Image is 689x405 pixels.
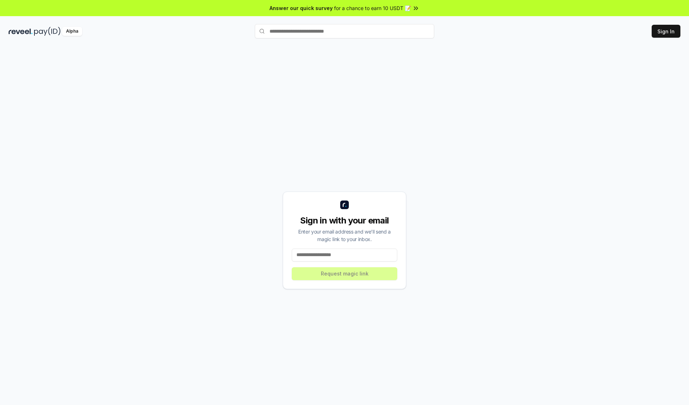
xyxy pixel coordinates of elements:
div: Sign in with your email [292,215,397,226]
img: pay_id [34,27,61,36]
img: logo_small [340,201,349,209]
div: Alpha [62,27,82,36]
span: for a chance to earn 10 USDT 📝 [334,4,411,12]
div: Enter your email address and we’ll send a magic link to your inbox. [292,228,397,243]
button: Sign In [652,25,680,38]
img: reveel_dark [9,27,33,36]
span: Answer our quick survey [269,4,333,12]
